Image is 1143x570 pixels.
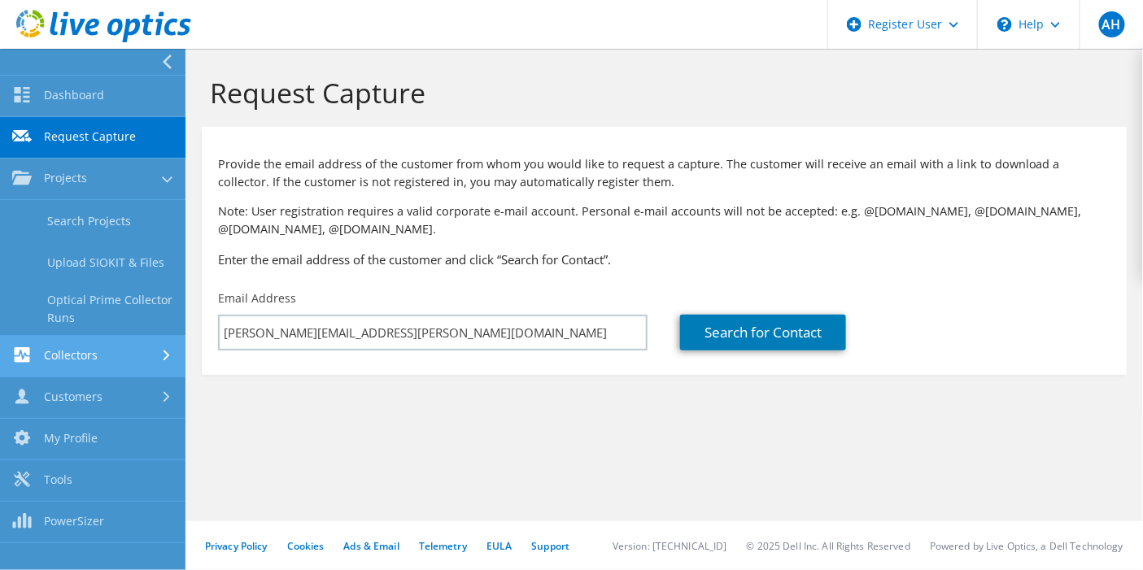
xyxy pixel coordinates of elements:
li: Powered by Live Optics, a Dell Technology [930,539,1123,553]
p: Note: User registration requires a valid corporate e-mail account. Personal e-mail accounts will ... [218,202,1110,238]
a: Search for Contact [680,315,846,350]
a: Support [531,539,569,553]
li: Version: [TECHNICAL_ID] [613,539,727,553]
p: Provide the email address of the customer from whom you would like to request a capture. The cust... [218,155,1110,191]
label: Email Address [218,290,296,307]
h3: Enter the email address of the customer and click “Search for Contact”. [218,250,1110,268]
svg: \n [997,17,1012,32]
a: Cookies [287,539,325,553]
li: © 2025 Dell Inc. All Rights Reserved [747,539,910,553]
a: EULA [486,539,512,553]
span: AH [1099,11,1125,37]
a: Privacy Policy [205,539,268,553]
a: Telemetry [419,539,467,553]
a: Ads & Email [344,539,399,553]
h1: Request Capture [210,76,1110,110]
